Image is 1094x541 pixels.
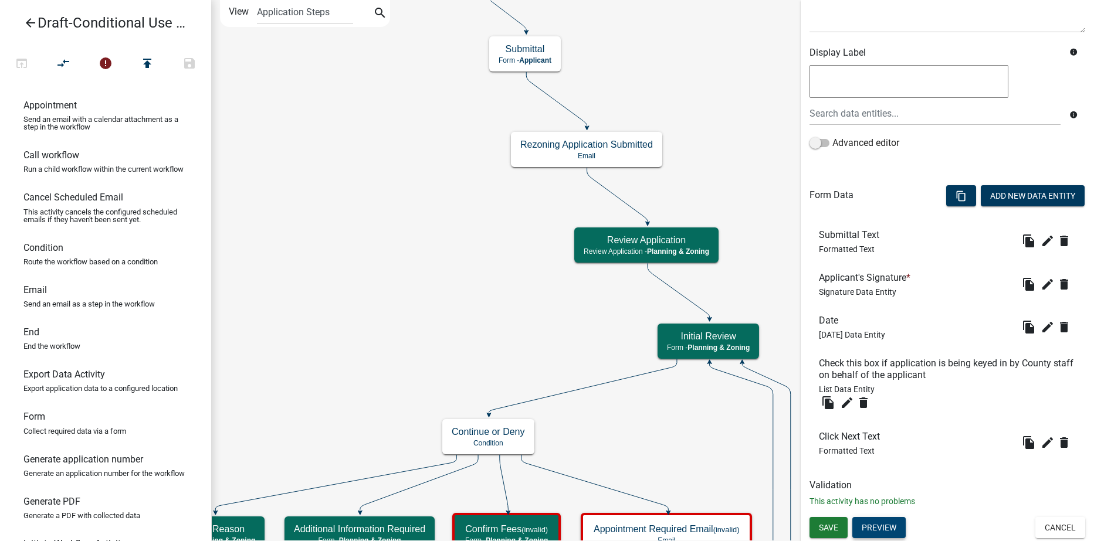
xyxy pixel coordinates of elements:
h6: Applicant's Signature [819,272,915,283]
button: Cancel [1035,517,1085,538]
button: Publish [126,52,168,77]
i: delete [1057,320,1071,334]
h5: Rezoning Application Submitted [520,139,653,150]
button: edit [1038,433,1057,452]
button: edit [838,393,856,412]
button: Test Workflow [1,52,43,77]
h6: Click Next Text [819,431,885,442]
i: file_copy [1022,277,1036,291]
input: Search data entities... [810,101,1061,125]
p: This activity has no problems [810,495,1085,508]
wm-modal-confirm: Delete [1057,318,1076,336]
label: Advanced editor [810,136,899,150]
h6: Form [23,411,45,422]
i: edit [1041,234,1055,248]
i: file_copy [821,396,835,410]
button: Preview [852,517,906,538]
h6: Condition [23,242,63,253]
small: (invalid) [713,525,740,534]
i: info [1069,48,1078,56]
p: Run a child workflow within the current workflow [23,165,184,173]
i: edit [1041,320,1055,334]
button: Auto Layout [42,52,84,77]
button: file_copy [1020,433,1038,452]
i: content_copy [956,190,967,202]
h6: Email [23,284,47,295]
i: error [99,56,113,73]
p: This activity cancels the configured scheduled emails if they haven't been sent yet. [23,208,188,223]
p: Email [520,152,653,160]
i: file_copy [1022,435,1036,450]
h6: End [23,326,39,338]
p: Form - [667,343,750,352]
span: Planning & Zoning [647,247,709,256]
button: Save [810,517,848,538]
h6: Generate application number [23,454,143,465]
button: delete [1057,232,1076,250]
div: Workflow actions [1,52,211,80]
button: edit [1038,275,1057,294]
h5: Denial Reason [172,523,255,535]
h5: Review Application [584,234,709,246]
wm-modal-confirm: Delete [1057,275,1076,294]
h5: Appointment Required Email [594,523,739,535]
wm-modal-confirm: Delete [1057,433,1076,452]
p: Send an email with a calendar attachment as a step in the workflow [23,115,188,131]
button: file_copy [1020,318,1038,336]
h6: Generate PDF [23,496,80,507]
h6: Form Data [810,189,853,200]
span: Formatted Text [819,446,875,455]
span: List Data Entity [819,385,875,394]
i: publish [140,56,154,73]
h6: Check this box if application is being keyed in by County staff on behalf of the applicant [819,358,1076,380]
button: search [371,5,389,23]
i: edit [840,396,854,410]
wm-modal-confirm: Delete [856,393,875,412]
p: Collect required data via a form [23,427,126,435]
p: Review Application - [584,247,709,256]
i: save [182,56,197,73]
h6: Validation [810,479,1085,491]
h6: Appointment [23,100,77,111]
p: Send an email as a step in the workflow [23,300,155,308]
button: content_copy [946,185,976,206]
button: file_copy [1020,275,1038,294]
p: Export application data to a configured location [23,385,178,392]
h6: Submittal Text [819,229,884,240]
button: file_copy [1020,232,1038,250]
p: End the workflow [23,342,80,350]
h5: Continue or Deny [452,426,525,437]
h5: Confirm Fees [465,523,548,535]
button: delete [1057,275,1076,294]
i: delete [1057,234,1071,248]
a: Draft-Conditional Use Application [9,9,192,36]
span: Signature Data Entity [819,287,896,297]
i: delete [1057,277,1071,291]
p: Generate a PDF with collected data [23,512,140,519]
button: delete [1057,433,1076,452]
i: open_in_browser [15,56,29,73]
h6: Display Label [810,47,1061,58]
span: Applicant [519,56,551,64]
h5: Additional Information Required [294,523,425,535]
p: Route the workflow based on a condition [23,258,158,266]
i: search [373,6,387,22]
h6: Cancel Scheduled Email [23,192,123,203]
wm-modal-confirm: Delete [1057,232,1076,250]
button: file_copy [819,393,838,412]
button: edit [1038,318,1057,336]
button: edit [1038,232,1057,250]
i: info [1069,111,1078,119]
h5: Initial Review [667,331,750,342]
span: Save [819,523,838,532]
i: edit [1041,277,1055,291]
i: arrow_back [23,16,38,32]
span: Planning & Zoning [687,343,750,352]
h5: Submittal [499,43,551,55]
button: Add New Data Entity [981,185,1085,206]
h6: Export Data Activity [23,369,105,380]
button: delete [856,393,875,412]
i: delete [1057,435,1071,450]
p: Form - [499,56,551,64]
wm-modal-confirm: Bulk Actions [946,192,976,201]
